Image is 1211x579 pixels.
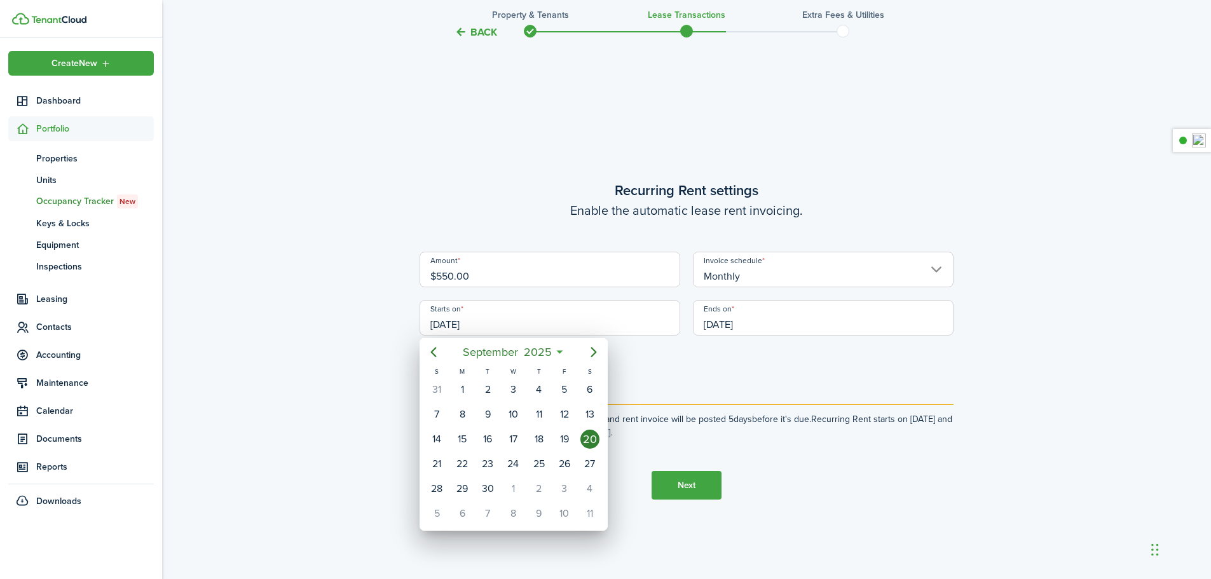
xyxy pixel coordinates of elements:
[427,479,446,498] div: Sunday, September 28, 2025
[478,479,497,498] div: Tuesday, September 30, 2025
[552,366,577,377] div: F
[449,366,475,377] div: M
[427,405,446,424] div: Sunday, September 7, 2025
[503,454,523,473] div: Wednesday, September 24, 2025
[530,479,549,498] div: Thursday, October 2, 2025
[555,430,574,449] div: Friday, September 19, 2025
[530,380,549,399] div: Thursday, September 4, 2025
[503,430,523,449] div: Wednesday, September 17, 2025
[521,341,554,364] span: 2025
[453,405,472,424] div: Monday, September 8, 2025
[526,366,552,377] div: T
[580,454,599,473] div: Saturday, September 27, 2025
[453,430,472,449] div: Monday, September 15, 2025
[453,504,472,523] div: Monday, October 6, 2025
[581,339,606,365] mbsc-button: Next page
[427,380,446,399] div: Sunday, August 31, 2025
[503,504,523,523] div: Wednesday, October 8, 2025
[503,479,523,498] div: Wednesday, October 1, 2025
[478,504,497,523] div: Tuesday, October 7, 2025
[500,366,526,377] div: W
[580,504,599,523] div: Saturday, October 11, 2025
[478,454,497,473] div: Tuesday, September 23, 2025
[580,430,599,449] div: Today, Saturday, September 20, 2025
[460,341,521,364] span: September
[453,380,472,399] div: Monday, September 1, 2025
[478,405,497,424] div: Tuesday, September 9, 2025
[530,504,549,523] div: Thursday, October 9, 2025
[530,454,549,473] div: Thursday, September 25, 2025
[555,504,574,523] div: Friday, October 10, 2025
[421,339,446,365] mbsc-button: Previous page
[580,479,599,498] div: Saturday, October 4, 2025
[427,504,446,523] div: Sunday, October 5, 2025
[580,405,599,424] div: Saturday, September 13, 2025
[503,405,523,424] div: Wednesday, September 10, 2025
[453,479,472,498] div: Monday, September 29, 2025
[475,366,500,377] div: T
[424,366,449,377] div: S
[555,405,574,424] div: Friday, September 12, 2025
[478,430,497,449] div: Tuesday, September 16, 2025
[503,380,523,399] div: Wednesday, September 3, 2025
[453,454,472,473] div: Monday, September 22, 2025
[427,454,446,473] div: Sunday, September 21, 2025
[478,380,497,399] div: Tuesday, September 2, 2025
[577,366,603,377] div: S
[555,380,574,399] div: Friday, September 5, 2025
[555,454,574,473] div: Friday, September 26, 2025
[455,341,559,364] mbsc-button: September2025
[555,479,574,498] div: Friday, October 3, 2025
[427,430,446,449] div: Sunday, September 14, 2025
[580,380,599,399] div: Saturday, September 6, 2025
[530,430,549,449] div: Thursday, September 18, 2025
[530,405,549,424] div: Thursday, September 11, 2025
